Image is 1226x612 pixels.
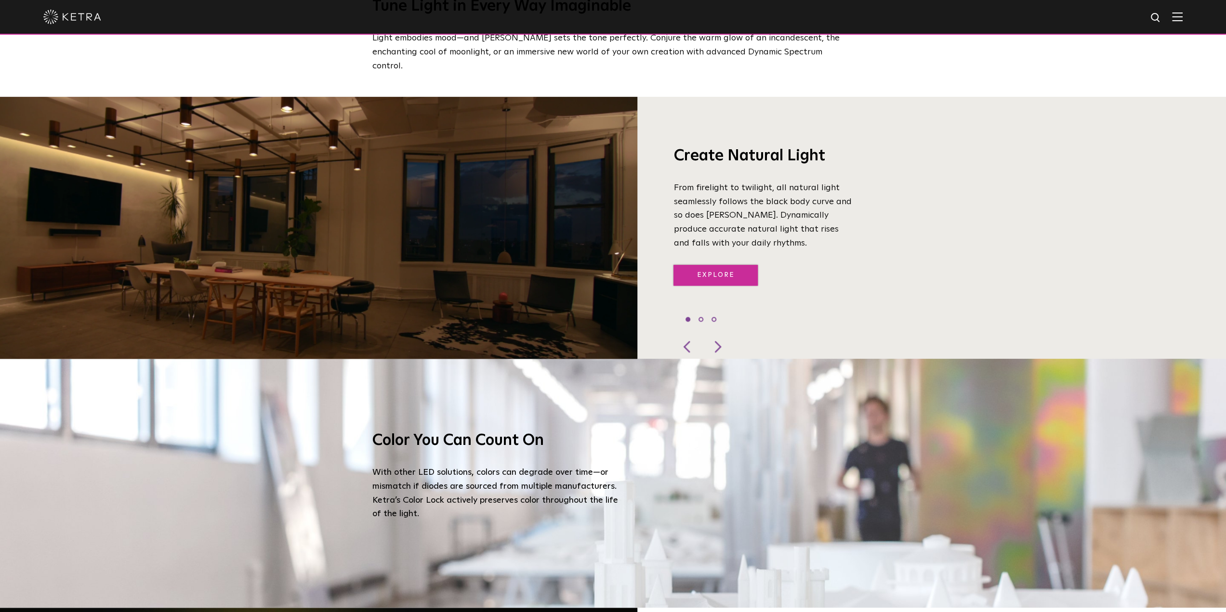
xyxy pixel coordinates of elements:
p: From firelight to twilight, all natural light seamlessly follows the black body curve and so does... [673,181,854,250]
p: With other LED solutions, colors can degrade over time—or mismatch if diodes are sourced from mul... [372,466,623,521]
img: Hamburger%20Nav.svg [1172,12,1183,21]
h3: Color You Can Count On [372,431,623,451]
a: Explore [673,265,758,286]
p: Light embodies mood—and [PERSON_NAME] sets the tone perfectly. Conjure the warm glow of an incand... [372,31,849,73]
img: ketra-logo-2019-white [43,10,101,24]
h3: Create Natural Light [673,146,854,167]
img: search icon [1150,12,1162,24]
